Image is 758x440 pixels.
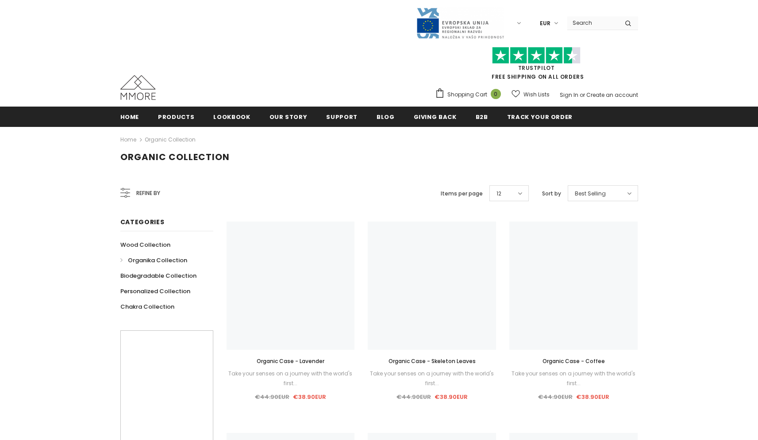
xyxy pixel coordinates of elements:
span: Wood Collection [120,241,170,249]
a: Giving back [414,107,457,126]
a: Wish Lists [512,87,550,102]
a: Lookbook [213,107,250,126]
span: Our Story [269,113,308,121]
span: €38.90EUR [576,393,609,401]
span: Refine by [136,188,160,198]
span: Organika Collection [128,256,187,264]
span: support [326,113,358,121]
span: Categories [120,218,165,226]
div: Take your senses on a journey with the world's first... [509,369,638,388]
span: Products [158,113,194,121]
span: or [580,91,585,99]
span: FREE SHIPPING ON ALL ORDERS [435,51,638,80]
span: Blog [377,113,395,121]
a: Javni Razpis [416,19,504,27]
span: 0 [491,89,501,99]
a: Trustpilot [518,64,555,72]
label: Sort by [542,189,561,198]
span: Giving back [414,113,457,121]
div: Take your senses on a journey with the world's first... [368,369,496,388]
span: €38.90EUR [293,393,326,401]
span: Organic Collection [120,151,230,163]
a: Personalized Collection [120,283,190,299]
a: B2B [476,107,488,126]
a: Organika Collection [120,253,187,268]
span: Organic Case - Coffee [543,357,605,365]
a: Home [120,134,136,145]
a: Shopping Cart 0 [435,88,505,101]
a: Wood Collection [120,237,170,253]
span: Organic Case - Lavender [257,357,324,365]
span: Chakra Collection [120,302,174,311]
a: support [326,107,358,126]
span: B2B [476,113,488,121]
a: Products [158,107,194,126]
span: Lookbook [213,113,250,121]
span: €44.90EUR [538,393,573,401]
a: Organic Case - Skeleton Leaves [368,356,496,366]
a: Sign In [560,91,578,99]
a: Blog [377,107,395,126]
a: Organic Case - Lavender [227,356,355,366]
img: MMORE Cases [120,75,156,100]
a: Create an account [586,91,638,99]
a: Biodegradable Collection [120,268,196,283]
a: Track your order [507,107,573,126]
a: Organic Collection [145,136,196,143]
span: Home [120,113,139,121]
div: Take your senses on a journey with the world's first... [227,369,355,388]
img: Javni Razpis [416,7,504,39]
span: 12 [496,189,501,198]
input: Search Site [567,16,618,29]
span: €44.90EUR [396,393,431,401]
span: Organic Case - Skeleton Leaves [389,357,476,365]
label: Items per page [441,189,483,198]
span: EUR [540,19,550,28]
span: Biodegradable Collection [120,272,196,280]
span: Track your order [507,113,573,121]
span: Wish Lists [523,90,550,99]
a: Our Story [269,107,308,126]
span: €38.90EUR [435,393,468,401]
img: Trust Pilot Stars [492,47,581,64]
a: Organic Case - Coffee [509,356,638,366]
span: Shopping Cart [447,90,487,99]
a: Home [120,107,139,126]
span: Best Selling [575,189,606,198]
a: Chakra Collection [120,299,174,314]
span: Personalized Collection [120,287,190,295]
span: €44.90EUR [255,393,289,401]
